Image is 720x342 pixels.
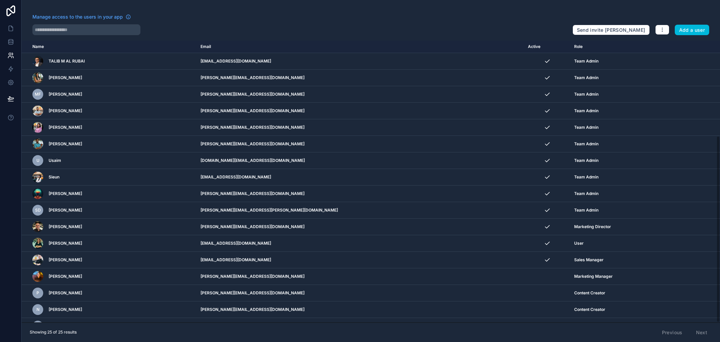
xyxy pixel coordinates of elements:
button: Add a user [675,25,710,35]
span: [PERSON_NAME] [49,207,82,213]
span: [PERSON_NAME] [49,307,82,312]
span: Content Creator [574,290,605,296]
td: [PERSON_NAME][EMAIL_ADDRESS][DOMAIN_NAME] [196,86,524,103]
td: [EMAIL_ADDRESS][DOMAIN_NAME] [196,169,524,186]
div: scrollable content [22,41,720,322]
td: [PERSON_NAME][EMAIL_ADDRESS][DOMAIN_NAME] [196,186,524,202]
span: P [36,290,39,296]
span: [PERSON_NAME] [49,75,82,80]
th: Role [570,41,686,53]
span: [PERSON_NAME] [49,241,82,246]
span: [PERSON_NAME] [49,125,82,130]
span: Team Admin [574,125,598,130]
span: Team Admin [574,92,598,97]
td: [EMAIL_ADDRESS][DOMAIN_NAME] [196,235,524,252]
td: [PERSON_NAME][EMAIL_ADDRESS][DOMAIN_NAME] [196,119,524,136]
span: [PERSON_NAME] [49,274,82,279]
td: [PERSON_NAME][EMAIL_ADDRESS][DOMAIN_NAME] [196,268,524,285]
span: [PERSON_NAME] [49,141,82,147]
span: Team Admin [574,158,598,163]
span: Team Admin [574,207,598,213]
td: [PERSON_NAME][EMAIL_ADDRESS][DOMAIN_NAME] [196,285,524,301]
td: [PERSON_NAME][EMAIL_ADDRESS][DOMAIN_NAME] [196,301,524,318]
span: Team Admin [574,174,598,180]
span: U [36,158,39,163]
td: [PERSON_NAME][EMAIL_ADDRESS][DOMAIN_NAME] [196,70,524,86]
th: Name [22,41,196,53]
span: Marketing Manager [574,274,613,279]
span: Team Admin [574,58,598,64]
th: Active [524,41,570,53]
td: [PERSON_NAME][EMAIL_ADDRESS][DOMAIN_NAME] [196,103,524,119]
span: [PERSON_NAME] [49,92,82,97]
span: Content Creator [574,307,605,312]
span: Usaim [49,158,61,163]
td: [PERSON_NAME][EMAIL_ADDRESS][DOMAIN_NAME] [196,219,524,235]
span: N [36,307,39,312]
span: [PERSON_NAME] [49,290,82,296]
a: Manage access to the users in your app [32,14,131,20]
td: [EMAIL_ADDRESS][DOMAIN_NAME] [196,318,524,335]
span: [PERSON_NAME] [49,108,82,114]
td: [DOMAIN_NAME][EMAIL_ADDRESS][DOMAIN_NAME] [196,152,524,169]
span: [PERSON_NAME] [49,224,82,229]
span: [PERSON_NAME] [49,191,82,196]
span: Sales Manager [574,257,604,263]
span: Team Admin [574,141,598,147]
span: Sieun [49,174,59,180]
span: Team Admin [574,108,598,114]
span: SD [35,207,41,213]
span: Team Admin [574,191,598,196]
span: MF [35,92,41,97]
span: Showing 25 of 25 results [30,329,77,335]
td: [PERSON_NAME][EMAIL_ADDRESS][PERSON_NAME][DOMAIN_NAME] [196,202,524,219]
td: [PERSON_NAME][EMAIL_ADDRESS][DOMAIN_NAME] [196,136,524,152]
span: Team Admin [574,75,598,80]
span: [PERSON_NAME] [49,257,82,263]
td: [EMAIL_ADDRESS][DOMAIN_NAME] [196,53,524,70]
button: Send invite [PERSON_NAME] [572,25,650,35]
td: [EMAIL_ADDRESS][DOMAIN_NAME] [196,252,524,268]
span: Marketing Director [574,224,611,229]
span: User [574,241,584,246]
span: Manage access to the users in your app [32,14,123,20]
th: Email [196,41,524,53]
span: TALIB M AL RUBAI [49,58,85,64]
